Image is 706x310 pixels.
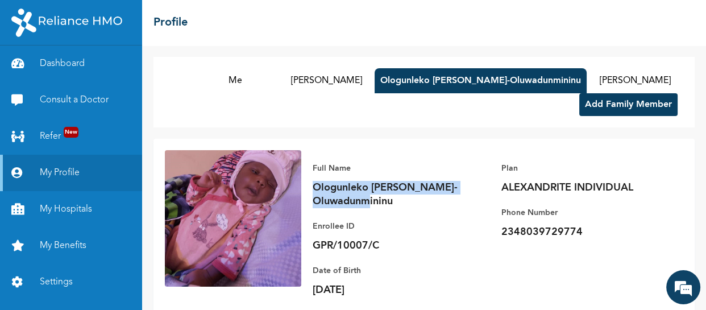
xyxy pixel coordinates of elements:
button: [PERSON_NAME] [284,68,369,93]
span: We're online! [66,95,157,210]
div: Chat with us now [59,64,191,78]
h2: Profile [153,14,188,31]
p: Date of Birth [313,264,472,278]
button: Ologunleko [PERSON_NAME]-Oluwadunmininu [375,68,587,93]
img: Enrollee [165,150,301,287]
span: New [64,127,78,138]
img: d_794563401_company_1708531726252_794563401 [21,57,46,85]
img: RelianceHMO's Logo [11,9,122,37]
p: [DATE] [313,283,472,297]
button: Me [193,68,278,93]
p: Phone Number [501,206,661,220]
p: Enrollee ID [313,220,472,233]
button: Add Family Member [579,93,678,116]
button: [PERSON_NAME] [592,68,678,93]
textarea: Type your message and hit 'Enter' [6,214,217,254]
p: ALEXANDRITE INDIVIDUAL [501,181,661,195]
p: Full Name [313,162,472,175]
span: Conversation [6,274,111,282]
div: Minimize live chat window [186,6,214,33]
div: FAQs [111,254,217,289]
p: Ologunleko [PERSON_NAME]-Oluwadunmininu [313,181,472,208]
p: GPR/10007/C [313,239,472,253]
p: Plan [501,162,661,175]
p: 2348039729774 [501,225,661,239]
